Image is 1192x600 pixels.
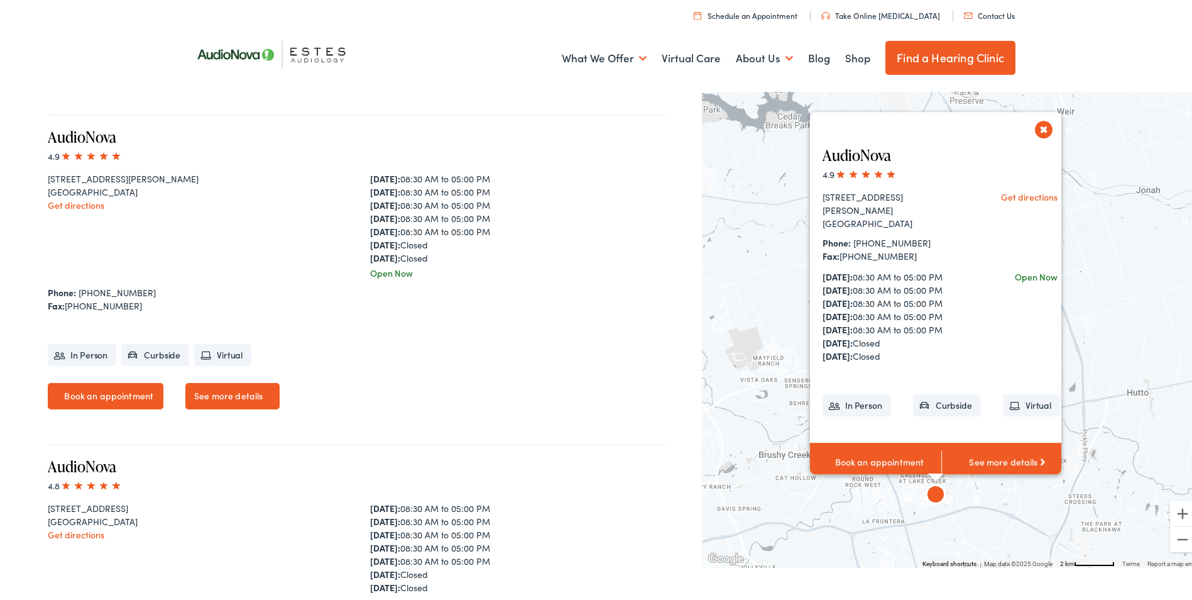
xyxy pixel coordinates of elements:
[922,557,976,566] button: Keyboard shortcuts
[810,440,941,479] a: Book an appointment
[185,381,280,407] a: See more details
[1060,558,1074,565] span: 2 km
[913,392,981,414] li: Curbside
[823,321,853,333] strong: [DATE]:
[370,183,400,196] strong: [DATE]:
[370,170,400,182] strong: [DATE]:
[823,268,965,360] div: 08:30 AM to 05:00 PM 08:30 AM to 05:00 PM 08:30 AM to 05:00 PM 08:30 AM to 05:00 PM 08:30 AM to 0...
[823,308,853,320] strong: [DATE]:
[964,8,1015,18] a: Contact Us
[121,342,189,364] li: Curbside
[736,33,793,79] a: About Us
[823,165,897,178] span: 4.9
[370,236,400,248] strong: [DATE]:
[370,565,400,578] strong: [DATE]:
[694,8,797,18] a: Schedule an Appointment
[823,188,965,214] div: [STREET_ADDRESS][PERSON_NAME]
[823,214,965,228] div: [GEOGRAPHIC_DATA]
[370,513,400,525] strong: [DATE]:
[48,297,65,309] strong: Fax:
[1033,116,1055,138] button: Close
[694,9,701,17] img: utility icon
[823,247,839,260] strong: Fax:
[1122,558,1140,565] a: Terms (opens in new tab)
[370,539,400,552] strong: [DATE]:
[964,10,973,16] img: utility icon
[48,183,345,196] div: [GEOGRAPHIC_DATA]
[370,264,667,277] div: Open Now
[1002,188,1058,201] a: Get directions
[821,8,940,18] a: Take Online [MEDICAL_DATA]
[984,558,1053,565] span: Map data ©2025 Google
[1003,392,1060,414] li: Virtual
[370,526,400,538] strong: [DATE]:
[370,552,400,565] strong: [DATE]:
[370,499,667,592] div: 08:30 AM to 05:00 PM 08:30 AM to 05:00 PM 08:30 AM to 05:00 PM 08:30 AM to 05:00 PM 08:30 AM to 0...
[808,33,830,79] a: Blog
[370,196,400,209] strong: [DATE]:
[823,347,853,360] strong: [DATE]:
[821,9,830,17] img: utility icon
[48,453,116,474] a: AudioNova
[48,196,104,209] a: Get directions
[823,281,853,294] strong: [DATE]:
[48,284,76,296] strong: Phone:
[370,499,400,512] strong: [DATE]:
[823,392,891,414] li: In Person
[823,334,853,347] strong: [DATE]:
[941,440,1073,479] a: See more details
[370,170,667,262] div: 08:30 AM to 05:00 PM 08:30 AM to 05:00 PM 08:30 AM to 05:00 PM 08:30 AM to 05:00 PM 08:30 AM to 0...
[845,33,870,79] a: Shop
[48,513,345,526] div: [GEOGRAPHIC_DATA]
[370,249,400,262] strong: [DATE]:
[823,247,965,260] div: [PHONE_NUMBER]
[370,579,400,591] strong: [DATE]:
[48,147,123,160] span: 4.9
[48,477,123,489] span: 4.8
[705,548,746,565] a: Open this area in Google Maps (opens a new window)
[194,342,251,364] li: Virtual
[48,342,116,364] li: In Person
[885,38,1015,72] a: Find a Hearing Clinic
[48,170,345,183] div: [STREET_ADDRESS][PERSON_NAME]
[562,33,647,79] a: What We Offer
[1056,556,1118,565] button: Map Scale: 2 km per 61 pixels
[823,294,853,307] strong: [DATE]:
[921,479,951,509] div: AudioNova
[705,548,746,565] img: Google
[1015,268,1058,281] div: Open Now
[823,268,853,281] strong: [DATE]:
[370,223,400,235] strong: [DATE]:
[662,33,721,79] a: Virtual Care
[48,297,667,310] div: [PHONE_NUMBER]
[823,234,851,247] strong: Phone:
[48,381,163,407] a: Book an appointment
[48,526,104,538] a: Get directions
[79,284,156,296] a: [PHONE_NUMBER]
[48,499,345,513] div: [STREET_ADDRESS]
[48,124,116,145] a: AudioNova
[853,234,931,247] a: [PHONE_NUMBER]
[370,209,400,222] strong: [DATE]:
[823,142,891,163] a: AudioNova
